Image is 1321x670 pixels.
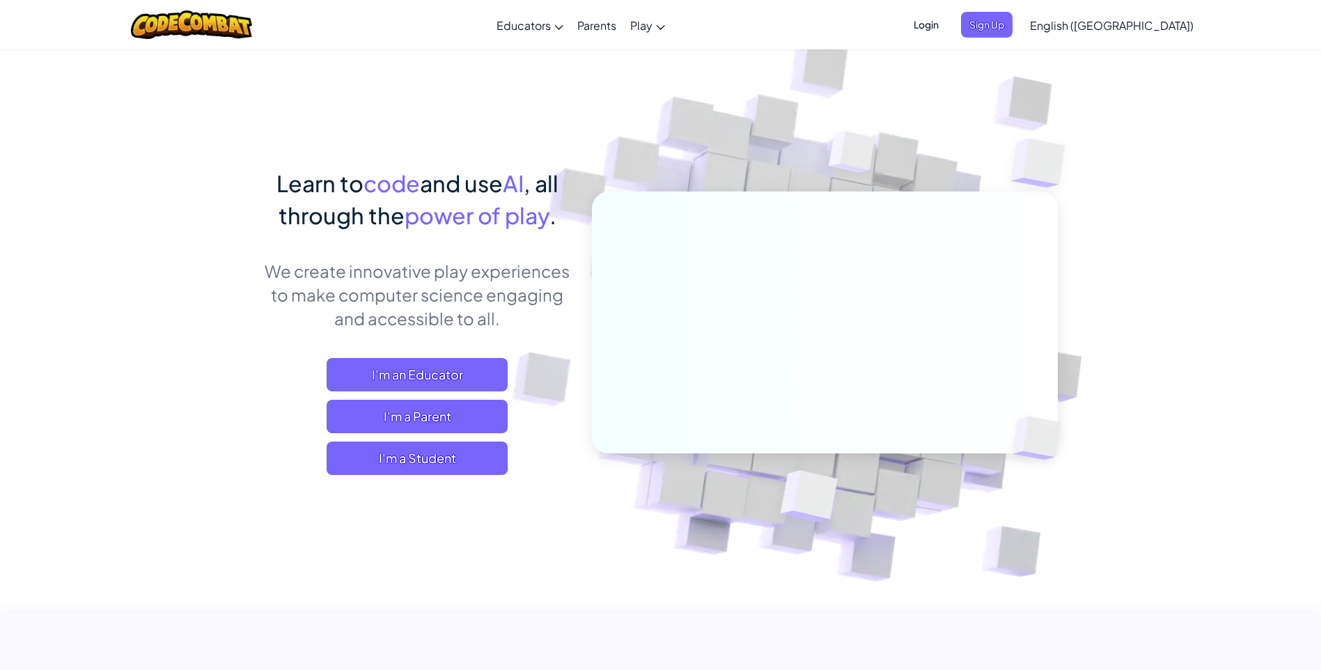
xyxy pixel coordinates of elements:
a: I'm an Educator [327,358,508,391]
button: I'm a Student [327,442,508,475]
span: Learn to [276,169,364,197]
a: Educators [490,6,570,44]
a: Parents [570,6,623,44]
span: AI [503,169,524,197]
img: CodeCombat logo [131,10,253,39]
span: and use [420,169,503,197]
img: Overlap cubes [746,441,870,556]
span: code [364,169,420,197]
span: Educators [497,18,551,33]
span: Play [630,18,652,33]
span: power of play [405,201,549,229]
button: Login [905,12,947,38]
a: Play [623,6,672,44]
span: . [549,201,556,229]
img: Overlap cubes [989,387,1093,489]
a: English ([GEOGRAPHIC_DATA]) [1023,6,1201,44]
img: Overlap cubes [983,104,1104,222]
img: Overlap cubes [802,104,902,208]
button: Sign Up [961,12,1013,38]
a: I'm a Parent [327,400,508,433]
p: We create innovative play experiences to make computer science engaging and accessible to all. [264,259,571,330]
span: English ([GEOGRAPHIC_DATA]) [1030,18,1194,33]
